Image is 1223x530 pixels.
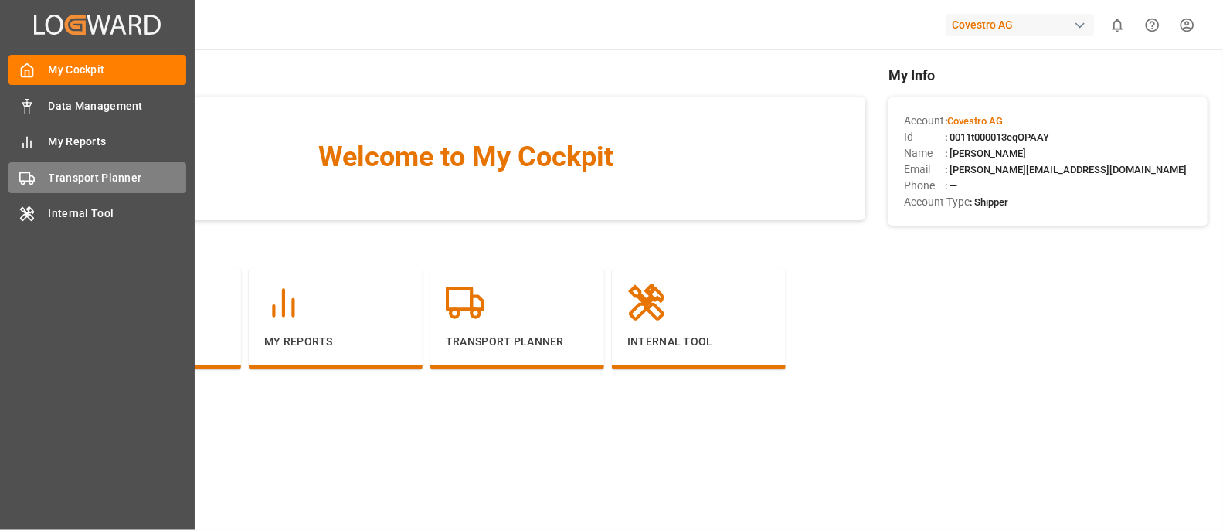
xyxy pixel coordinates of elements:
[945,131,1049,143] span: : 0011t000013eqOPAAY
[904,113,945,129] span: Account
[946,10,1100,39] button: Covestro AG
[49,206,187,222] span: Internal Tool
[904,161,945,178] span: Email
[945,180,957,192] span: : —
[945,148,1026,159] span: : [PERSON_NAME]
[888,65,1208,86] span: My Info
[98,136,834,178] span: Welcome to My Cockpit
[264,334,407,350] p: My Reports
[49,170,187,186] span: Transport Planner
[8,127,186,157] a: My Reports
[8,55,186,85] a: My Cockpit
[904,178,945,194] span: Phone
[904,145,945,161] span: Name
[8,162,186,192] a: Transport Planner
[8,199,186,229] a: Internal Tool
[947,115,1003,127] span: Covestro AG
[49,134,187,150] span: My Reports
[946,14,1094,36] div: Covestro AG
[49,98,187,114] span: Data Management
[904,129,945,145] span: Id
[945,115,1003,127] span: :
[8,90,186,121] a: Data Management
[1100,8,1135,42] button: show 0 new notifications
[1135,8,1170,42] button: Help Center
[49,62,187,78] span: My Cockpit
[446,334,589,350] p: Transport Planner
[67,236,865,257] span: Navigation
[945,164,1187,175] span: : [PERSON_NAME][EMAIL_ADDRESS][DOMAIN_NAME]
[970,196,1008,208] span: : Shipper
[904,194,970,210] span: Account Type
[627,334,770,350] p: Internal Tool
